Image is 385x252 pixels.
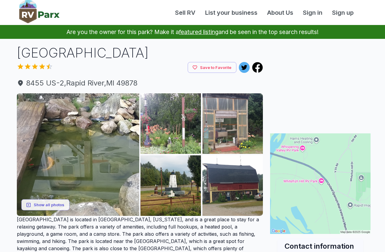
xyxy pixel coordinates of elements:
img: AAcXr8retCV3THH8JqZqeBa1AqQtv7_0c844LOcmYfNDD-ulNI0ml0lsnHimut_E0j4EaPnQRwcq-qt5EkKbPmw7F5DVvEfwQ... [202,155,263,216]
img: AAcXr8oRnU5rMICSIkmB8DG4W5m1FFQhWMyZqs1uhEc1TN7w5m3iFF-ccNFZMGNH_BoH-kqWu-lkKWrEJUxMEnciFFsSwLp9c... [140,93,201,154]
a: 8455 US-2,Rapid River,MI 49878 [17,78,263,89]
h1: [GEOGRAPHIC_DATA] [17,44,263,62]
button: Show all photos [21,199,69,210]
a: Sign up [327,8,359,17]
h2: Contact information [285,241,356,251]
img: AAcXr8pPFtEltVy_mqXvnQ6BGdeLMFJmQ7ti2MXd3IfpdPOqA7CDm2d9T_32gVasnG9bC5PRfdSknsrP4a1BLK8zJkOIss7PB... [17,93,139,216]
iframe: Advertisement [270,44,371,119]
a: About Us [262,8,298,17]
button: Save to Favorite [188,62,236,73]
a: List your business [200,8,262,17]
img: AAcXr8pOWLuww78LNJATM-WGd2mfgu6g-F6NP8u1_JrqonZHhxpgwQoc0jT0tNbwuq68wBO-V7yy9PsENtB5Rpjzn-ZLJRYJX... [202,93,263,154]
a: Sign in [298,8,327,17]
img: AAcXr8qWA8QaMgdl5mYoRd6SlYAObty0v9pz9S9_fPkMG88QOBox-pNs-5hXcHJniNoCz3roqkEcV2zZ2eT9GiTDCLlQYihfZ... [140,155,201,216]
span: 8455 US-2 , Rapid River , MI 49878 [17,78,263,89]
a: featured listing [179,28,218,36]
a: Sell RV [170,8,200,17]
img: Map for Whitefish Hill RV Park [270,133,371,234]
p: Are you the owner for this park? Make it a and be seen in the top search results! [7,25,378,39]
